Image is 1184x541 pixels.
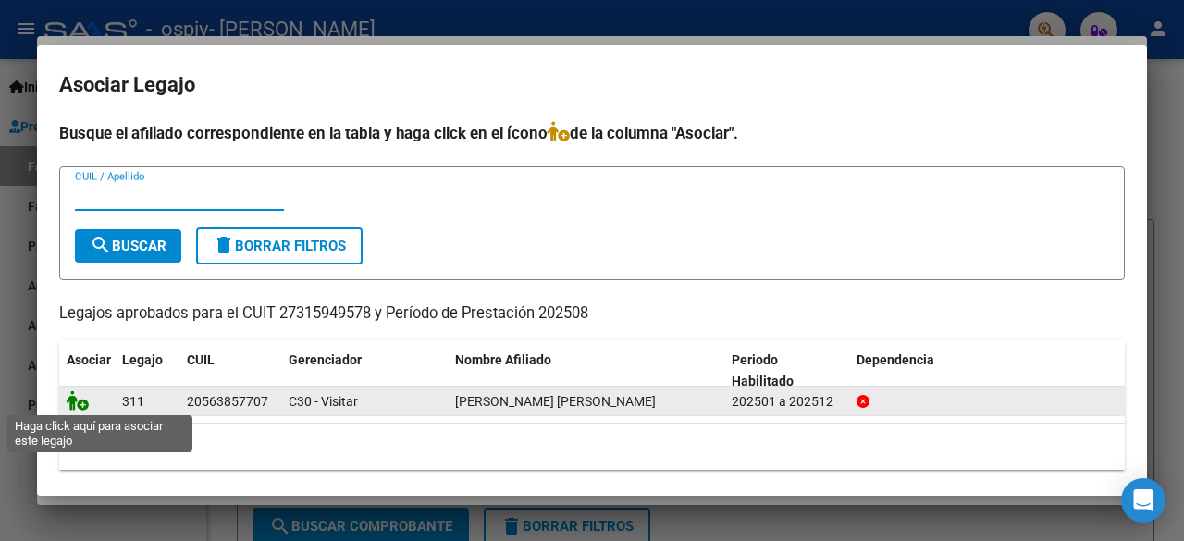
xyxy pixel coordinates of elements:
[115,340,179,401] datatable-header-cell: Legajo
[90,234,112,256] mat-icon: search
[196,227,363,264] button: Borrar Filtros
[281,340,448,401] datatable-header-cell: Gerenciador
[289,394,358,409] span: C30 - Visitar
[59,340,115,401] datatable-header-cell: Asociar
[90,238,166,254] span: Buscar
[724,340,849,401] datatable-header-cell: Periodo Habilitado
[213,234,235,256] mat-icon: delete
[1121,478,1165,523] div: Open Intercom Messenger
[179,340,281,401] datatable-header-cell: CUIL
[289,352,362,367] span: Gerenciador
[59,121,1125,145] h4: Busque el afiliado correspondiente en la tabla y haga click en el ícono de la columna "Asociar".
[59,68,1125,103] h2: Asociar Legajo
[67,352,111,367] span: Asociar
[122,352,163,367] span: Legajo
[187,352,215,367] span: CUIL
[732,391,842,412] div: 202501 a 202512
[448,340,724,401] datatable-header-cell: Nombre Afiliado
[849,340,1126,401] datatable-header-cell: Dependencia
[187,391,268,412] div: 20563857707
[857,352,934,367] span: Dependencia
[455,352,551,367] span: Nombre Afiliado
[122,394,144,409] span: 311
[59,302,1125,326] p: Legajos aprobados para el CUIT 27315949578 y Período de Prestación 202508
[75,229,181,263] button: Buscar
[455,394,656,409] span: TINGALES RODRIGUEZ ALEX JOSUE
[213,238,346,254] span: Borrar Filtros
[59,424,1125,470] div: 1 registros
[732,352,794,388] span: Periodo Habilitado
